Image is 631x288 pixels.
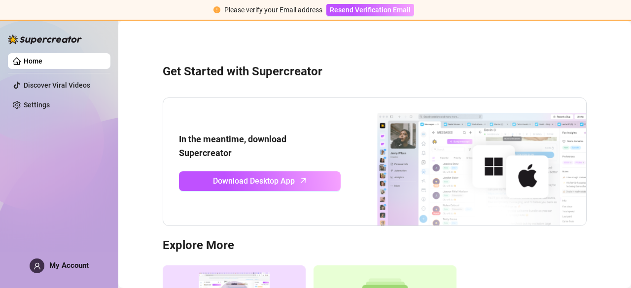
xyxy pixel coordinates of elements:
iframe: Intercom live chat [597,255,621,278]
span: Resend Verification Email [330,6,411,14]
button: Resend Verification Email [326,4,414,16]
a: Download Desktop Apparrow-up [179,171,341,191]
img: logo-BBDzfeDw.svg [8,34,82,44]
a: Home [24,57,42,65]
span: My Account [49,261,89,270]
a: Settings [24,101,50,109]
span: exclamation-circle [213,6,220,13]
a: Discover Viral Videos [24,81,90,89]
h3: Explore More [163,238,587,254]
span: user [34,262,41,270]
div: Please verify your Email address [224,4,322,15]
strong: In the meantime, download Supercreator [179,134,286,158]
span: Download Desktop App [213,175,295,187]
h3: Get Started with Supercreator [163,64,587,80]
img: download app [341,98,586,225]
span: arrow-up [298,175,309,186]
